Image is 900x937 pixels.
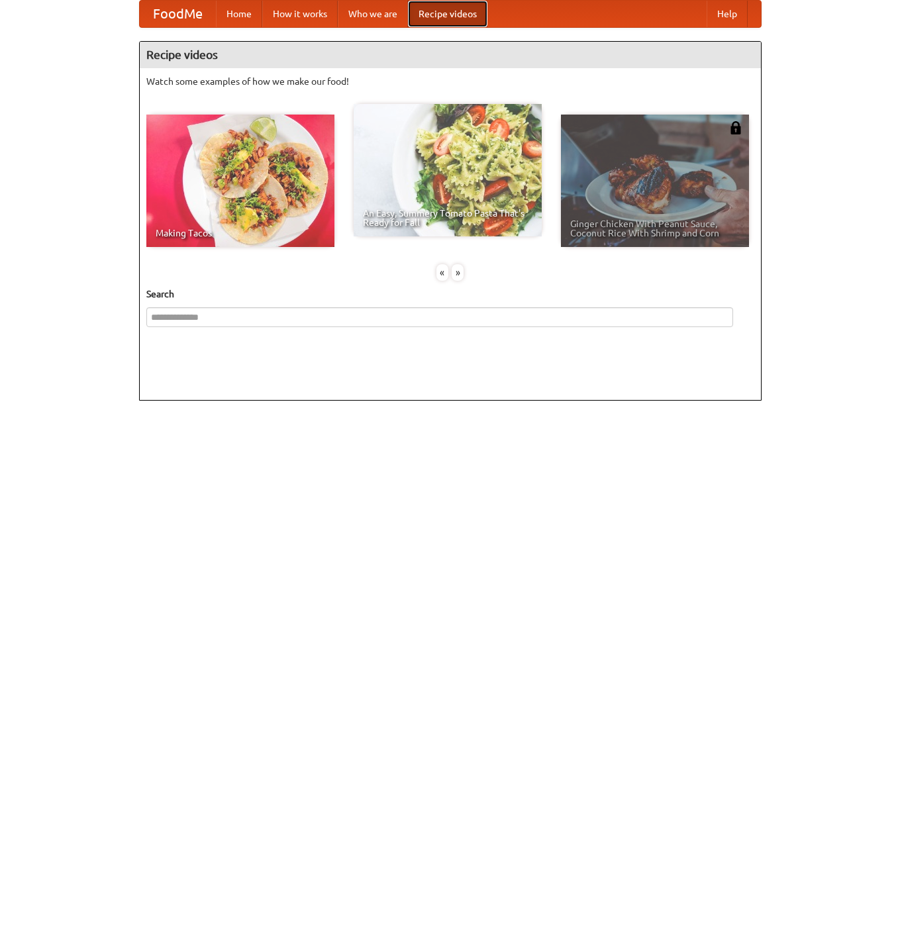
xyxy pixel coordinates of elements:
a: An Easy, Summery Tomato Pasta That's Ready for Fall [354,104,542,236]
a: Who we are [338,1,408,27]
p: Watch some examples of how we make our food! [146,75,754,88]
a: FoodMe [140,1,216,27]
div: « [436,264,448,281]
div: » [452,264,464,281]
h4: Recipe videos [140,42,761,68]
a: Home [216,1,262,27]
a: Recipe videos [408,1,487,27]
span: An Easy, Summery Tomato Pasta That's Ready for Fall [363,209,532,227]
span: Making Tacos [156,228,325,238]
img: 483408.png [729,121,742,134]
h5: Search [146,287,754,301]
a: Making Tacos [146,115,334,247]
a: How it works [262,1,338,27]
a: Help [707,1,748,27]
